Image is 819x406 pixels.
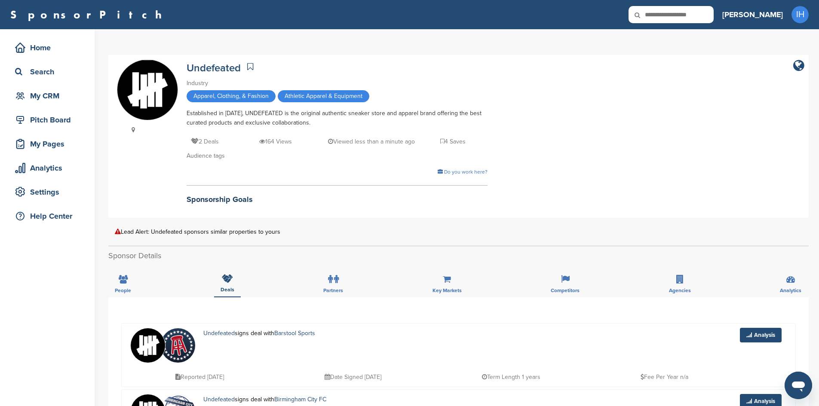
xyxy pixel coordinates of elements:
[13,64,86,79] div: Search
[438,169,488,175] a: Do you work here?
[13,112,86,128] div: Pitch Board
[187,62,241,74] a: Undefeated
[187,151,488,161] div: Audience tags
[13,208,86,224] div: Help Center
[9,206,86,226] a: Help Center
[551,288,580,293] span: Competitors
[793,59,804,72] a: company link
[274,330,315,337] a: Barstool Sports
[9,158,86,178] a: Analytics
[13,40,86,55] div: Home
[740,328,782,342] a: Analysis
[9,86,86,106] a: My CRM
[780,288,801,293] span: Analytics
[9,182,86,202] a: Settings
[9,62,86,82] a: Search
[10,9,167,20] a: SponsorPitch
[187,194,488,205] h2: Sponsorship Goals
[274,396,326,403] a: Birmingham City FC
[785,372,812,399] iframe: Button to launch messaging window
[433,288,462,293] span: Key Markets
[13,184,86,200] div: Settings
[482,372,540,382] p: Term Length 1 years
[323,288,343,293] span: Partners
[187,90,276,102] span: Apparel, Clothing, & Fashion
[187,109,488,128] div: Established in [DATE], UNDEFEATED is the original authentic sneaker store and apparel brand offer...
[117,60,178,120] img: Sponsorpitch & Undefeated
[221,287,234,292] span: Deals
[131,328,165,363] img: 0f32f12f3eca8b48392ef9f7e85165e4
[191,136,219,147] p: 2 Deals
[203,396,235,403] a: Undefeated
[161,328,195,363] img: E6ctytiq 400x400
[13,88,86,104] div: My CRM
[13,160,86,176] div: Analytics
[278,90,369,102] span: Athletic Apparel & Equipment
[444,169,488,175] span: Do you work here?
[259,136,292,147] p: 164 Views
[9,134,86,154] a: My Pages
[9,38,86,58] a: Home
[791,6,809,23] span: IH
[115,229,802,235] div: Lead Alert: Undefeated sponsors similar properties to yours
[669,288,691,293] span: Agencies
[440,136,466,147] p: 4 Saves
[115,288,131,293] span: People
[203,330,235,337] a: Undefeated
[328,136,415,147] p: Viewed less than a minute ago
[203,394,365,405] p: signs deal with
[13,136,86,152] div: My Pages
[203,328,351,339] p: signs deal with
[9,110,86,130] a: Pitch Board
[175,372,224,382] p: Reported [DATE]
[722,9,783,21] h3: [PERSON_NAME]
[722,5,783,24] a: [PERSON_NAME]
[187,79,488,88] div: Industry
[108,250,809,262] h2: Sponsor Details
[325,372,381,382] p: Date Signed [DATE]
[641,372,688,382] p: Fee Per Year n/a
